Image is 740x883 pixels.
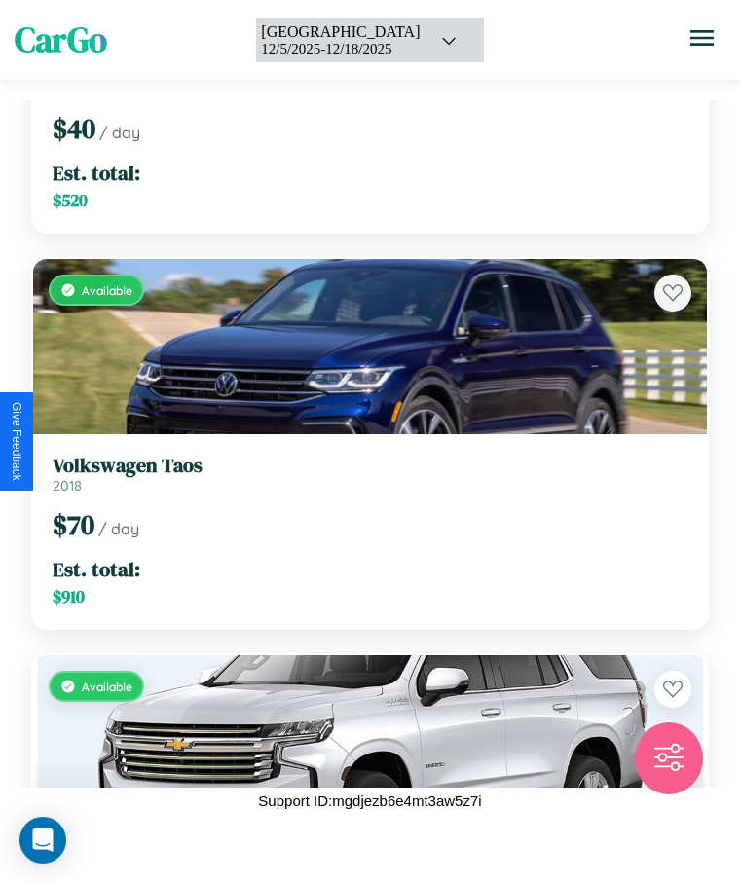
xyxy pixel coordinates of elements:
div: Give Feedback [10,402,23,481]
div: Open Intercom Messenger [19,817,66,864]
span: Est. total: [53,159,140,187]
span: $ 40 [53,110,95,147]
span: 2018 [53,477,82,495]
div: [GEOGRAPHIC_DATA] [261,23,420,41]
p: Support ID: mgdjezb6e4mt3aw5z7i [258,788,481,814]
span: Available [82,680,132,694]
span: / day [98,519,139,538]
a: Volkswagen Taos2018 [53,454,687,495]
div: 12 / 5 / 2025 - 12 / 18 / 2025 [261,41,420,57]
span: $ 910 [53,585,85,608]
span: $ 520 [53,189,88,212]
h3: Volkswagen Taos [53,454,687,477]
span: Available [82,283,132,298]
span: $ 70 [53,506,94,543]
span: Est. total: [53,555,140,583]
span: / day [99,123,140,142]
span: CarGo [15,17,107,63]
